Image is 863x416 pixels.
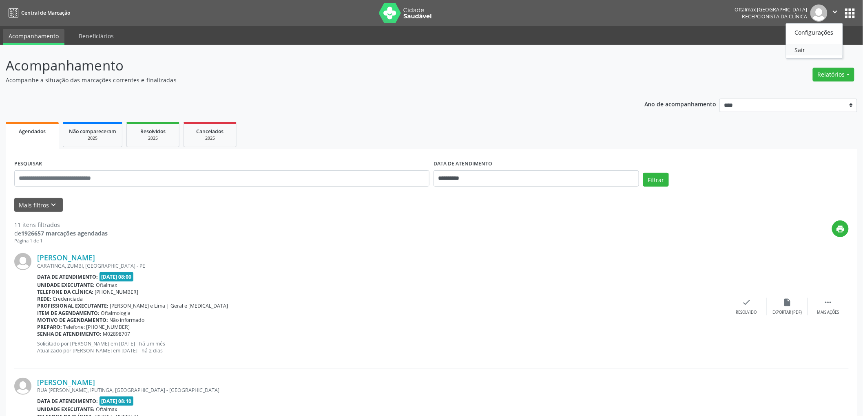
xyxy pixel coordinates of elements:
[73,29,119,43] a: Beneficiários
[813,68,854,81] button: Relatórios
[14,229,108,238] div: de
[742,298,751,307] i: check
[14,253,31,270] img: img
[101,310,131,317] span: Oftalmologia
[37,387,726,394] div: RUA [PERSON_NAME], IPUTINGA, [GEOGRAPHIC_DATA] - [GEOGRAPHIC_DATA]
[828,4,843,22] button: 
[786,23,843,59] ul: 
[643,173,669,187] button: Filtrar
[37,317,108,324] b: Motivo de agendamento:
[53,295,83,302] span: Credenciada
[37,398,98,405] b: Data de atendimento:
[14,198,63,212] button: Mais filtroskeyboard_arrow_down
[14,158,42,170] label: PESQUISAR
[190,135,230,141] div: 2025
[37,262,726,269] div: CARATINGA, ZUMBI, [GEOGRAPHIC_DATA] - PE
[783,298,792,307] i: insert_drive_file
[742,13,808,20] span: Recepcionista da clínica
[817,310,839,315] div: Mais ações
[786,26,843,38] a: Configurações
[810,4,828,22] img: img
[21,229,108,237] strong: 1926657 marcações agendadas
[110,317,145,324] span: Não informado
[824,298,833,307] i: 
[14,238,108,244] div: Página 1 de 1
[831,7,840,16] i: 
[786,44,843,55] a: Sair
[14,378,31,395] img: img
[140,128,166,135] span: Resolvidos
[95,288,139,295] span: [PHONE_NUMBER]
[37,288,93,295] b: Telefone da clínica:
[133,135,173,141] div: 2025
[843,6,857,20] button: apps
[735,6,808,13] div: Oftalmax [GEOGRAPHIC_DATA]
[6,76,602,84] p: Acompanhe a situação das marcações correntes e finalizadas
[197,128,224,135] span: Cancelados
[19,128,46,135] span: Agendados
[37,340,726,354] p: Solicitado por [PERSON_NAME] em [DATE] - há um mês Atualizado por [PERSON_NAME] em [DATE] - há 2 ...
[37,324,62,330] b: Preparo:
[644,99,717,109] p: Ano de acompanhamento
[100,396,134,406] span: [DATE] 08:10
[37,378,95,387] a: [PERSON_NAME]
[64,324,130,330] span: Telefone: [PHONE_NUMBER]
[21,9,70,16] span: Central de Marcação
[100,272,134,282] span: [DATE] 08:00
[69,135,116,141] div: 2025
[96,282,117,288] span: Oftalmax
[37,302,108,309] b: Profissional executante:
[37,282,95,288] b: Unidade executante:
[836,225,845,233] i: print
[736,310,757,315] div: Resolvido
[832,220,849,237] button: print
[37,330,102,337] b: Senha de atendimento:
[37,273,98,280] b: Data de atendimento:
[14,220,108,229] div: 11 itens filtrados
[6,55,602,76] p: Acompanhamento
[37,295,51,302] b: Rede:
[110,302,228,309] span: [PERSON_NAME] e Lima | Geral e [MEDICAL_DATA]
[3,29,64,45] a: Acompanhamento
[49,200,58,209] i: keyboard_arrow_down
[96,406,117,413] span: Oftalmax
[37,253,95,262] a: [PERSON_NAME]
[103,330,131,337] span: M02898707
[37,406,95,413] b: Unidade executante:
[37,310,100,317] b: Item de agendamento:
[69,128,116,135] span: Não compareceram
[773,310,802,315] div: Exportar (PDF)
[6,6,70,20] a: Central de Marcação
[434,158,492,170] label: DATA DE ATENDIMENTO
